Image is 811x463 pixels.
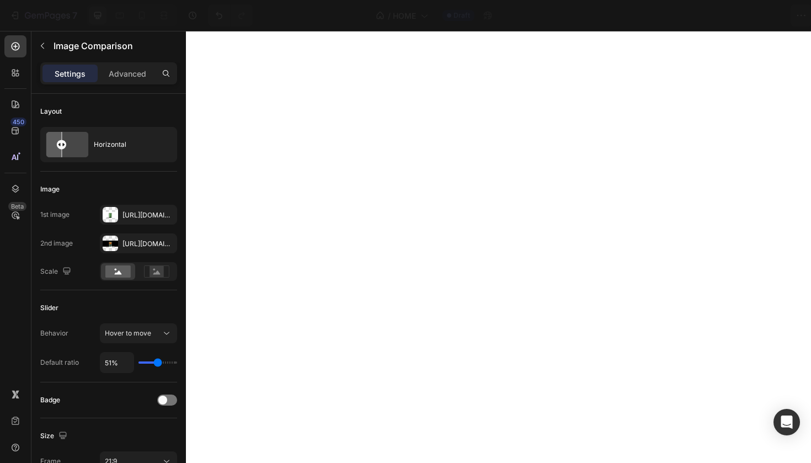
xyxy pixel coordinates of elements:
[122,210,174,220] div: [URL][DOMAIN_NAME]
[100,323,177,343] button: Hover to move
[393,10,416,22] span: HOME
[40,210,70,220] div: 1st image
[10,118,26,126] div: 450
[711,10,797,22] div: Upgrade to publish
[40,303,58,313] div: Slider
[40,395,60,405] div: Badge
[40,429,70,444] div: Size
[100,353,134,372] input: Auto
[94,132,161,157] div: Horizontal
[186,31,811,463] iframe: Design area
[40,264,73,279] div: Scale
[122,239,174,249] div: [URL][DOMAIN_NAME]
[40,184,60,194] div: Image
[55,68,86,79] p: Settings
[660,4,697,26] button: Save
[109,68,146,79] p: Advanced
[105,329,151,337] span: Hover to move
[72,9,77,22] p: 7
[453,10,470,20] span: Draft
[208,4,253,26] div: Undo/Redo
[40,238,73,248] div: 2nd image
[4,4,82,26] button: 7
[40,328,68,338] div: Behavior
[40,358,79,368] div: Default ratio
[388,10,391,22] span: /
[701,4,807,26] button: Upgrade to publish
[54,39,173,52] p: Image Comparison
[773,409,800,435] div: Open Intercom Messenger
[8,202,26,211] div: Beta
[670,11,688,20] span: Save
[40,107,62,116] div: Layout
